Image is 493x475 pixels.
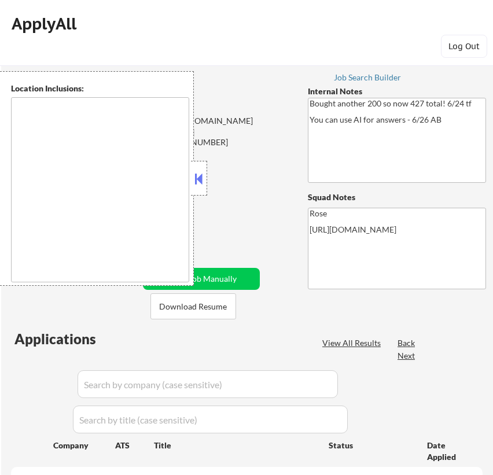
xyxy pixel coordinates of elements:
div: ATS [115,440,154,451]
div: View All Results [322,337,384,349]
div: Squad Notes [308,192,486,203]
div: Title [154,440,318,451]
div: Applications [14,332,129,346]
button: Log Out [441,35,487,58]
div: ApplyAll [12,14,80,34]
div: Next [398,350,416,362]
div: Date Applied [427,440,469,462]
div: Job Search Builder [334,73,402,82]
div: Company [53,440,115,451]
button: Download Resume [150,293,236,319]
div: [PHONE_NUMBER] [130,137,294,148]
div: Internal Notes [308,86,486,97]
input: Search by title (case sensitive) [73,406,348,433]
input: Search by company (case sensitive) [78,370,338,398]
div: Back [398,337,416,349]
div: Location Inclusions: [11,83,189,94]
div: Status [329,435,410,455]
